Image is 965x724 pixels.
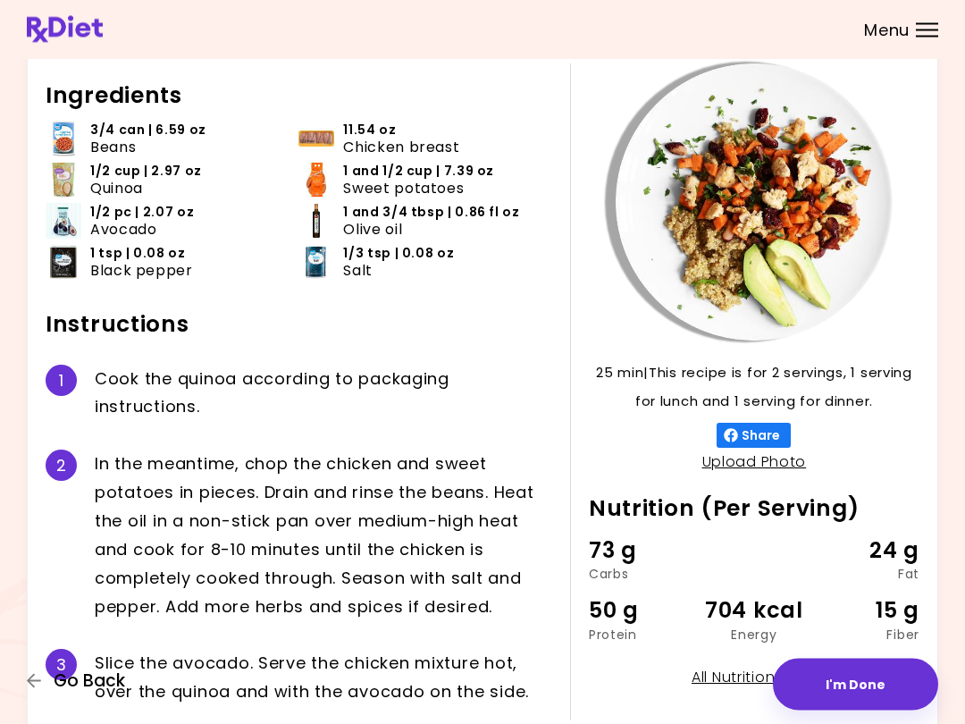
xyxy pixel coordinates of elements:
span: Sweet potatoes [343,181,464,198]
button: Go Back [27,671,134,691]
span: 11.54 oz [343,122,396,139]
div: S l i c e t h e a v o c a d o . S e r v e t h e c h i c k e n m i x t u r e h o t , o v e r t h e... [95,650,552,707]
span: 1/2 cup | 2.97 oz [90,164,202,181]
span: 1 and 3/4 tbsp | 0.86 fl oz [343,205,519,222]
span: Menu [864,22,910,38]
span: Avocado [90,222,156,239]
div: 24 g [810,535,919,568]
div: Fat [810,568,919,581]
a: Upload Photo [702,452,807,473]
button: I'm Done [773,659,938,711]
span: Beans [90,139,136,156]
div: Protein [589,629,699,642]
span: 1 tsp | 0.08 oz [90,246,186,263]
div: 2 [46,450,77,482]
span: 1/3 tsp | 0.08 oz [343,246,454,263]
div: Energy [699,629,809,642]
div: Fiber [810,629,919,642]
div: 3 [46,650,77,681]
span: Share [738,429,784,443]
span: 1/2 pc | 2.07 oz [90,205,194,222]
p: 25 min | This recipe is for 2 servings, 1 serving for lunch and 1 serving for dinner. [589,359,919,417]
div: C o o k t h e q u i n o a a c c o r d i n g t o p a c k a g i n g i n s t r u c t i o n s . [95,366,552,423]
div: 704 kcal [699,594,809,628]
span: 3/4 can | 6.59 oz [90,122,206,139]
div: I n t h e m e a n t i m e , c h o p t h e c h i c k e n a n d s w e e t p o t a t o e s i n p i e... [95,450,552,621]
img: RxDiet [27,16,103,43]
div: 73 g [589,535,699,568]
div: 15 g [810,594,919,628]
span: Quinoa [90,181,143,198]
span: Black pepper [90,263,193,280]
span: 1 and 1/2 cup | 7.39 oz [343,164,494,181]
span: Chicken breast [343,139,459,156]
div: 1 [46,366,77,397]
a: All Nutrition Data [692,668,817,688]
h2: Ingredients [46,82,552,111]
span: Salt [343,263,373,280]
span: Olive oil [343,222,402,239]
div: Carbs [589,568,699,581]
h2: Nutrition (Per Serving) [589,495,919,524]
div: 50 g [589,594,699,628]
span: Go Back [54,671,125,691]
h2: Instructions [46,311,552,340]
button: Share [717,424,791,449]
